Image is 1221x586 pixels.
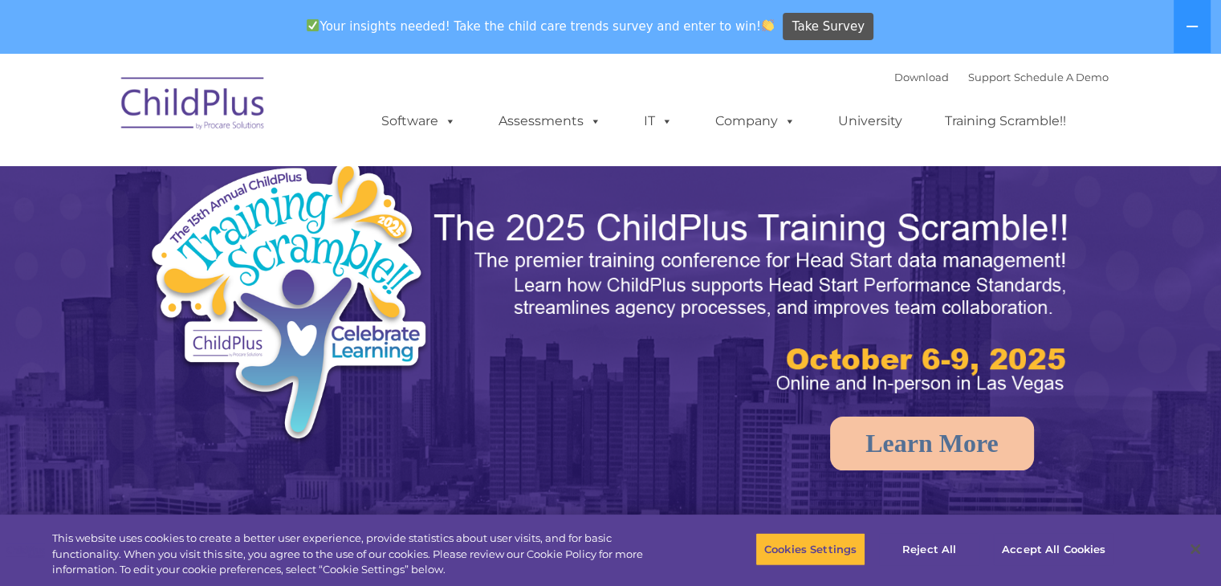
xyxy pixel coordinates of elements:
[223,106,272,118] span: Last name
[968,71,1011,83] a: Support
[755,532,865,566] button: Cookies Settings
[365,105,472,137] a: Software
[300,10,781,42] span: Your insights needed! Take the child care trends survey and enter to win!
[929,105,1082,137] a: Training Scramble!!
[113,66,274,146] img: ChildPlus by Procare Solutions
[993,532,1114,566] button: Accept All Cookies
[52,531,672,578] div: This website uses cookies to create a better user experience, provide statistics about user visit...
[628,105,689,137] a: IT
[482,105,617,137] a: Assessments
[1014,71,1109,83] a: Schedule A Demo
[223,172,291,184] span: Phone number
[699,105,812,137] a: Company
[792,13,865,41] span: Take Survey
[307,19,319,31] img: ✅
[1178,531,1213,567] button: Close
[894,71,1109,83] font: |
[830,417,1034,470] a: Learn More
[879,532,979,566] button: Reject All
[762,19,774,31] img: 👏
[894,71,949,83] a: Download
[783,13,873,41] a: Take Survey
[822,105,918,137] a: University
